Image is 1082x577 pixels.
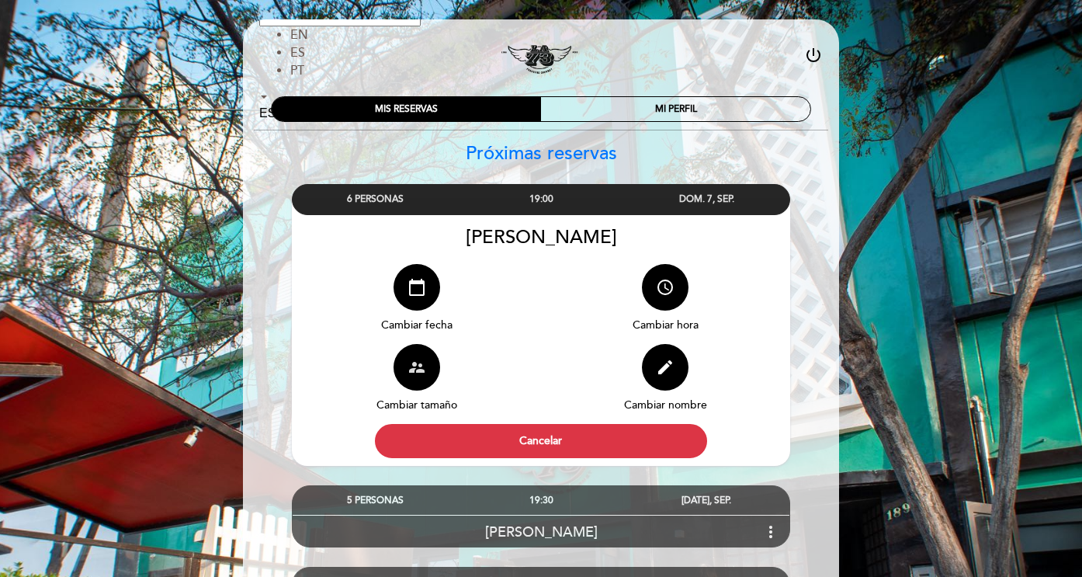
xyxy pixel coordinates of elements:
[458,185,623,214] div: 19:00
[293,486,458,515] div: 5 PERSONAS
[624,486,789,515] div: [DATE], SEP.
[272,97,541,121] div: MIS RESERVAS
[761,523,780,541] i: more_vert
[624,398,707,412] span: Cambiar nombre
[804,46,823,70] button: power_settings_new
[290,63,304,78] span: PT
[242,142,840,165] h2: Próximas reservas
[394,264,440,311] button: calendar_today
[633,318,699,332] span: Cambiar hora
[656,358,675,377] i: edit
[485,523,598,541] span: [PERSON_NAME]
[624,185,789,214] div: DOM. 7, SEP.
[292,226,790,249] div: [PERSON_NAME]
[804,46,823,64] i: power_settings_new
[293,185,458,214] div: 6 PERSONAS
[376,398,457,412] span: Cambiar tamaño
[458,486,623,515] div: 19:30
[656,278,675,297] i: access_time
[642,344,688,391] button: edit
[642,264,688,311] button: access_time
[444,36,638,79] a: LA73
[290,45,305,61] span: ES
[394,344,440,391] button: supervisor_account
[541,97,810,121] div: MI PERFIL
[375,424,707,458] button: Cancelar
[381,318,453,332] span: Cambiar fecha
[407,278,426,297] i: calendar_today
[290,27,308,43] span: EN
[407,358,426,377] i: supervisor_account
